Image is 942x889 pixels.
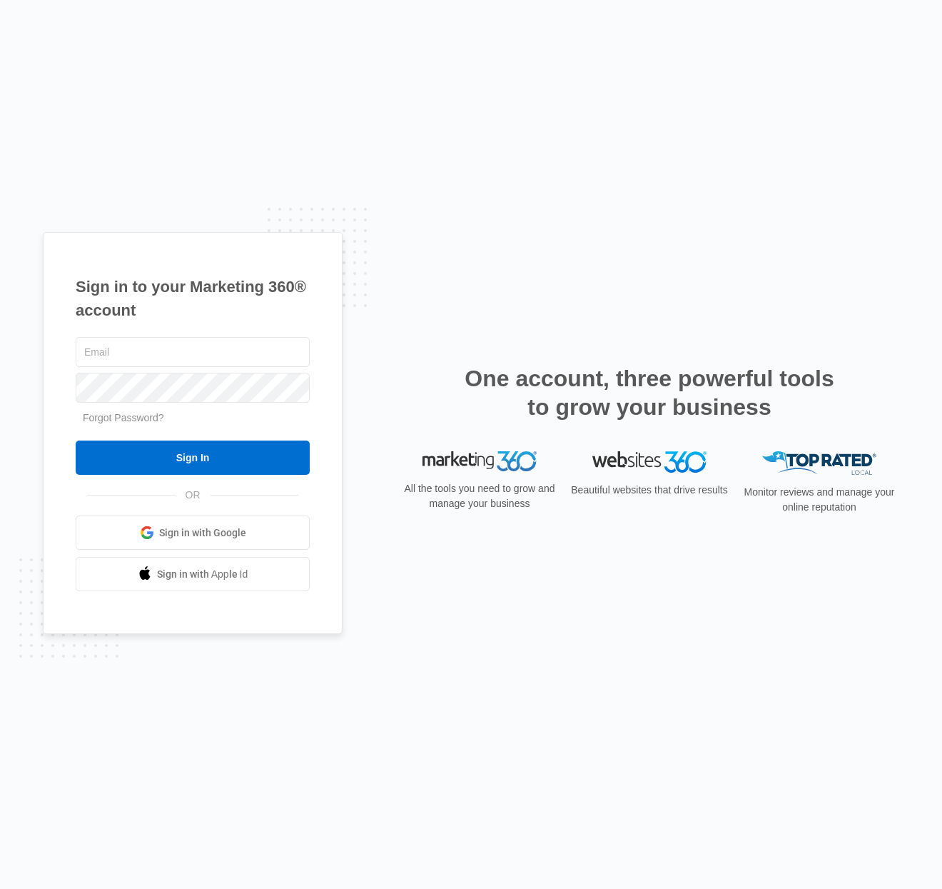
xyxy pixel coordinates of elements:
[176,488,211,503] span: OR
[762,451,876,475] img: Top Rated Local
[400,481,559,511] p: All the tools you need to grow and manage your business
[76,337,310,367] input: Email
[460,364,839,421] h2: One account, three powerful tools to grow your business
[569,483,729,498] p: Beautiful websites that drive results
[739,485,899,515] p: Monitor reviews and manage your online reputation
[422,451,537,471] img: Marketing 360
[592,451,706,472] img: Websites 360
[83,412,164,423] a: Forgot Password?
[76,441,310,475] input: Sign In
[76,516,310,550] a: Sign in with Google
[159,526,246,541] span: Sign in with Google
[76,275,310,322] h1: Sign in to your Marketing 360® account
[76,557,310,591] a: Sign in with Apple Id
[157,567,248,582] span: Sign in with Apple Id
